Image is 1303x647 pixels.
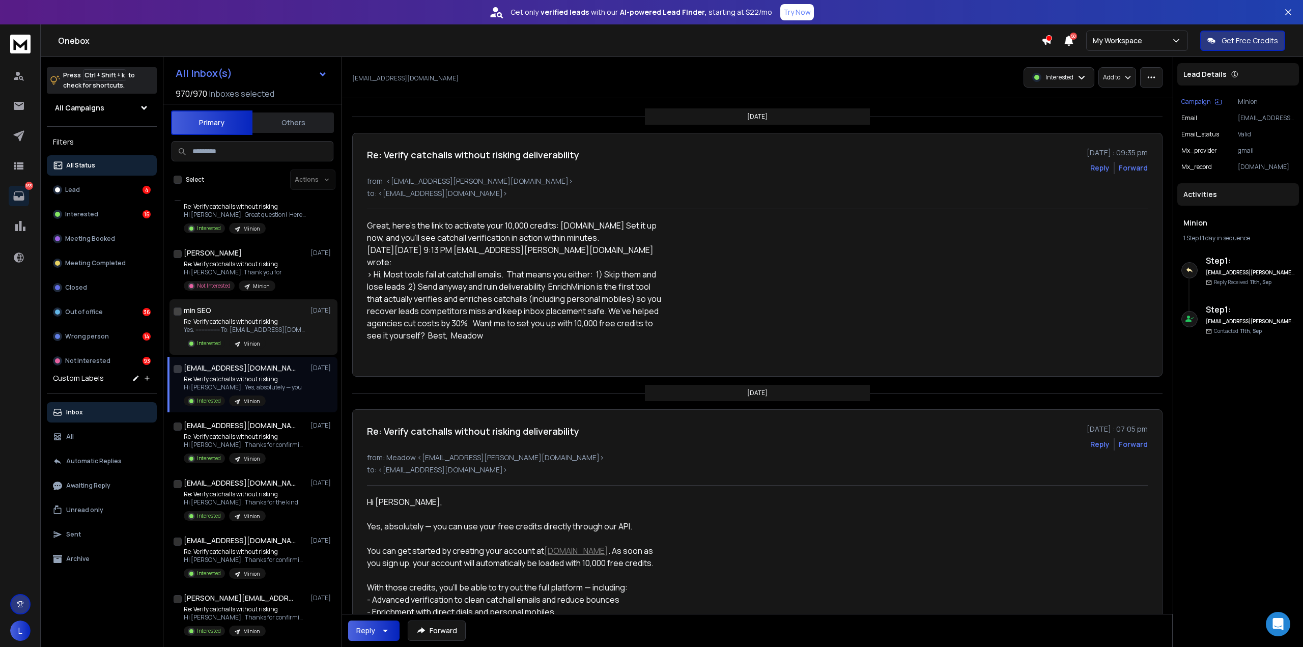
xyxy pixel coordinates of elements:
p: [DATE] : 09:35 pm [1087,148,1148,158]
h6: Step 1 : [1206,255,1295,267]
span: 11th, Sep [1250,278,1271,286]
h6: Step 1 : [1206,303,1295,316]
button: Forward [408,621,466,641]
p: Re: Verify catchalls without risking [184,605,306,613]
p: Add to [1103,73,1120,81]
p: Meeting Booked [65,235,115,243]
h1: Re: Verify catchalls without risking deliverability [367,148,579,162]
button: Archive [47,549,157,569]
button: Lead4 [47,180,157,200]
span: 1 day in sequence [1202,234,1250,242]
button: L [10,621,31,641]
span: Ctrl + Shift + k [83,69,126,81]
p: Reply Received [1214,278,1271,286]
p: Minion [1238,98,1295,106]
p: Inbox [66,408,83,416]
p: Campaign [1181,98,1211,106]
button: Not Interested93 [47,351,157,371]
h1: [EMAIL_ADDRESS][DOMAIN_NAME] [184,420,296,431]
p: from: <[EMAIL_ADDRESS][PERSON_NAME][DOMAIN_NAME]> [367,176,1148,186]
div: Activities [1177,183,1299,206]
h1: [PERSON_NAME][EMAIL_ADDRESS][DOMAIN_NAME] [184,593,296,603]
label: Select [186,176,204,184]
p: email_status [1181,130,1219,138]
div: - Enrichment with direct dials and personal mobiles [367,606,664,618]
p: Awaiting Reply [66,482,110,490]
p: Not Interested [65,357,110,365]
p: Hi [PERSON_NAME], Thanks for the kind [184,498,298,507]
p: Interested [197,340,221,347]
p: Lead [65,186,80,194]
p: Interested [197,224,221,232]
p: [EMAIL_ADDRESS][DOMAIN_NAME] [1238,114,1295,122]
div: - Advanced verification to clean catchall emails and reduce bounces [367,594,664,606]
button: Reply [348,621,400,641]
p: Automatic Replies [66,457,122,465]
p: Get Free Credits [1222,36,1278,46]
h3: Inboxes selected [209,88,274,100]
h1: min SEO [184,305,211,316]
a: [DOMAIN_NAME] [544,545,608,556]
p: Get only with our starting at $22/mo [511,7,772,17]
p: Minion [243,398,260,405]
p: All [66,433,74,441]
p: Unread only [66,506,103,514]
p: mx_provider [1181,147,1217,155]
div: Forward [1119,439,1148,449]
p: Contacted [1214,327,1262,335]
p: Hi [PERSON_NAME], Thanks for confirming! You can [184,556,306,564]
button: Closed [47,277,157,298]
h1: [EMAIL_ADDRESS][DOMAIN_NAME] [184,536,296,546]
span: 1 Step [1183,234,1199,242]
p: [EMAIL_ADDRESS][DOMAIN_NAME] [352,74,459,82]
p: Interested [197,627,221,635]
button: Sent [47,524,157,545]
h1: [EMAIL_ADDRESS][DOMAIN_NAME] [184,363,296,373]
p: [DATE] [310,594,333,602]
h3: Filters [47,135,157,149]
div: 16 [143,210,151,218]
button: Meeting Completed [47,253,157,273]
button: All Inbox(s) [167,63,335,83]
p: Minion [253,283,269,290]
div: Yes, absolutely — you can use your free credits directly through our API. [367,520,664,532]
h3: Custom Labels [53,373,104,383]
h1: Onebox [58,35,1041,47]
p: [DATE] [310,306,333,315]
p: Interested [1045,73,1073,81]
p: [DATE] [310,421,333,430]
p: Minion [243,225,260,233]
strong: verified leads [541,7,589,17]
p: Hi [PERSON_NAME], Great question! Here’s how it [184,211,306,219]
p: Minion [243,570,260,578]
p: to: <[EMAIL_ADDRESS][DOMAIN_NAME]> [367,188,1148,199]
button: Reply [1090,439,1110,449]
p: Press to check for shortcuts. [63,70,135,91]
p: Re: Verify catchalls without risking [184,260,282,268]
div: 36 [143,308,151,316]
button: Out of office36 [47,302,157,322]
p: [DATE] [310,537,333,545]
p: Minion [243,455,260,463]
div: Forward [1119,163,1148,173]
p: [DATE] [310,364,333,372]
span: 11th, Sep [1240,327,1262,334]
p: Yes. ---------------- To: [EMAIL_ADDRESS][DOMAIN_NAME] ([EMAIL_ADDRESS][DOMAIN_NAME]); Subject: V... [184,326,306,334]
span: 970 / 970 [176,88,207,100]
p: Closed [65,284,87,292]
p: Sent [66,530,81,539]
p: Lead Details [1183,69,1227,79]
p: Minion [243,513,260,520]
p: Minion [243,340,260,348]
div: You can get started by creating your account at . As soon as you sign up, your account will autom... [367,545,664,569]
p: from: Meadow <[EMAIL_ADDRESS][PERSON_NAME][DOMAIN_NAME]> [367,453,1148,463]
p: Interested [197,397,221,405]
p: Email [1181,114,1197,122]
div: | [1183,234,1293,242]
button: Get Free Credits [1200,31,1285,51]
span: 50 [1070,33,1077,40]
h1: All Inbox(s) [176,68,232,78]
button: Try Now [780,4,814,20]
